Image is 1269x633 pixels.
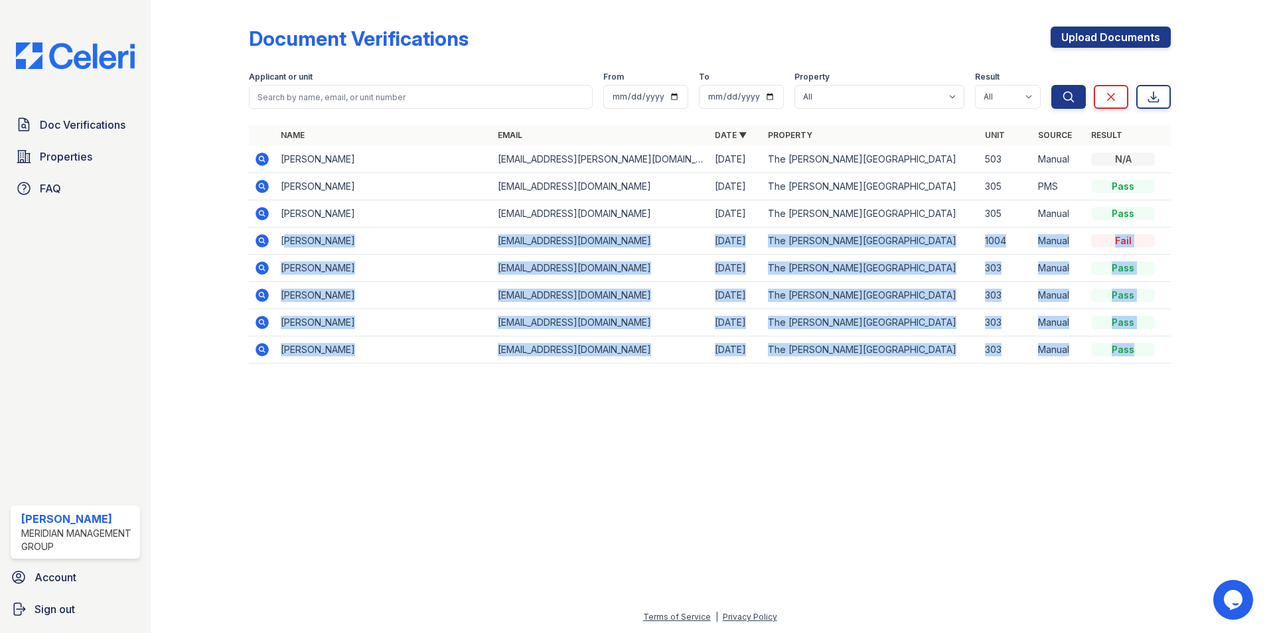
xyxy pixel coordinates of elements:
div: Pass [1091,343,1155,356]
td: [EMAIL_ADDRESS][DOMAIN_NAME] [492,282,709,309]
a: Sign out [5,596,145,622]
td: 305 [980,200,1033,228]
div: Document Verifications [249,27,469,50]
div: [PERSON_NAME] [21,511,135,527]
label: Result [975,72,1000,82]
td: The [PERSON_NAME][GEOGRAPHIC_DATA] [763,146,980,173]
td: [PERSON_NAME] [275,200,492,228]
div: Pass [1091,261,1155,275]
iframe: chat widget [1213,580,1256,620]
td: [PERSON_NAME] [275,228,492,255]
td: The [PERSON_NAME][GEOGRAPHIC_DATA] [763,309,980,336]
td: 305 [980,173,1033,200]
td: 303 [980,309,1033,336]
td: 303 [980,282,1033,309]
td: [DATE] [709,173,763,200]
td: The [PERSON_NAME][GEOGRAPHIC_DATA] [763,255,980,282]
a: Email [498,130,522,140]
td: The [PERSON_NAME][GEOGRAPHIC_DATA] [763,336,980,364]
div: Pass [1091,289,1155,302]
td: [EMAIL_ADDRESS][DOMAIN_NAME] [492,200,709,228]
td: [DATE] [709,282,763,309]
td: [DATE] [709,255,763,282]
td: [PERSON_NAME] [275,173,492,200]
a: Result [1091,130,1122,140]
td: 303 [980,336,1033,364]
span: Properties [40,149,92,165]
span: Account [35,569,76,585]
a: Source [1038,130,1072,140]
td: [DATE] [709,200,763,228]
a: Privacy Policy [723,612,777,622]
td: Manual [1033,309,1086,336]
div: Pass [1091,180,1155,193]
td: The [PERSON_NAME][GEOGRAPHIC_DATA] [763,282,980,309]
td: PMS [1033,173,1086,200]
td: 1004 [980,228,1033,255]
span: Doc Verifications [40,117,125,133]
td: The [PERSON_NAME][GEOGRAPHIC_DATA] [763,200,980,228]
td: [EMAIL_ADDRESS][DOMAIN_NAME] [492,309,709,336]
a: FAQ [11,175,140,202]
td: [DATE] [709,228,763,255]
td: [EMAIL_ADDRESS][PERSON_NAME][DOMAIN_NAME] [492,146,709,173]
div: Pass [1091,316,1155,329]
td: Manual [1033,228,1086,255]
a: Doc Verifications [11,111,140,138]
td: [EMAIL_ADDRESS][DOMAIN_NAME] [492,255,709,282]
td: [PERSON_NAME] [275,336,492,364]
td: [PERSON_NAME] [275,309,492,336]
td: [DATE] [709,309,763,336]
td: [PERSON_NAME] [275,282,492,309]
td: Manual [1033,336,1086,364]
a: Date ▼ [715,130,747,140]
span: Sign out [35,601,75,617]
td: Manual [1033,146,1086,173]
td: [DATE] [709,336,763,364]
label: To [699,72,709,82]
label: From [603,72,624,82]
div: Fail [1091,234,1155,247]
a: Unit [985,130,1005,140]
div: Meridian Management Group [21,527,135,553]
a: Account [5,564,145,591]
img: CE_Logo_Blue-a8612792a0a2168367f1c8372b55b34899dd931a85d93a1a3d3e32e68fde9ad4.png [5,42,145,69]
td: 303 [980,255,1033,282]
td: [DATE] [709,146,763,173]
label: Property [794,72,830,82]
a: Name [281,130,305,140]
div: Pass [1091,207,1155,220]
td: Manual [1033,255,1086,282]
td: [EMAIL_ADDRESS][DOMAIN_NAME] [492,336,709,364]
a: Terms of Service [643,612,711,622]
a: Properties [11,143,140,170]
td: The [PERSON_NAME][GEOGRAPHIC_DATA] [763,228,980,255]
td: 503 [980,146,1033,173]
td: [PERSON_NAME] [275,146,492,173]
div: N/A [1091,153,1155,166]
a: Property [768,130,812,140]
td: [EMAIL_ADDRESS][DOMAIN_NAME] [492,173,709,200]
input: Search by name, email, or unit number [249,85,593,109]
span: FAQ [40,180,61,196]
td: The [PERSON_NAME][GEOGRAPHIC_DATA] [763,173,980,200]
a: Upload Documents [1051,27,1171,48]
div: | [715,612,718,622]
td: Manual [1033,282,1086,309]
label: Applicant or unit [249,72,313,82]
td: Manual [1033,200,1086,228]
td: [EMAIL_ADDRESS][DOMAIN_NAME] [492,228,709,255]
td: [PERSON_NAME] [275,255,492,282]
